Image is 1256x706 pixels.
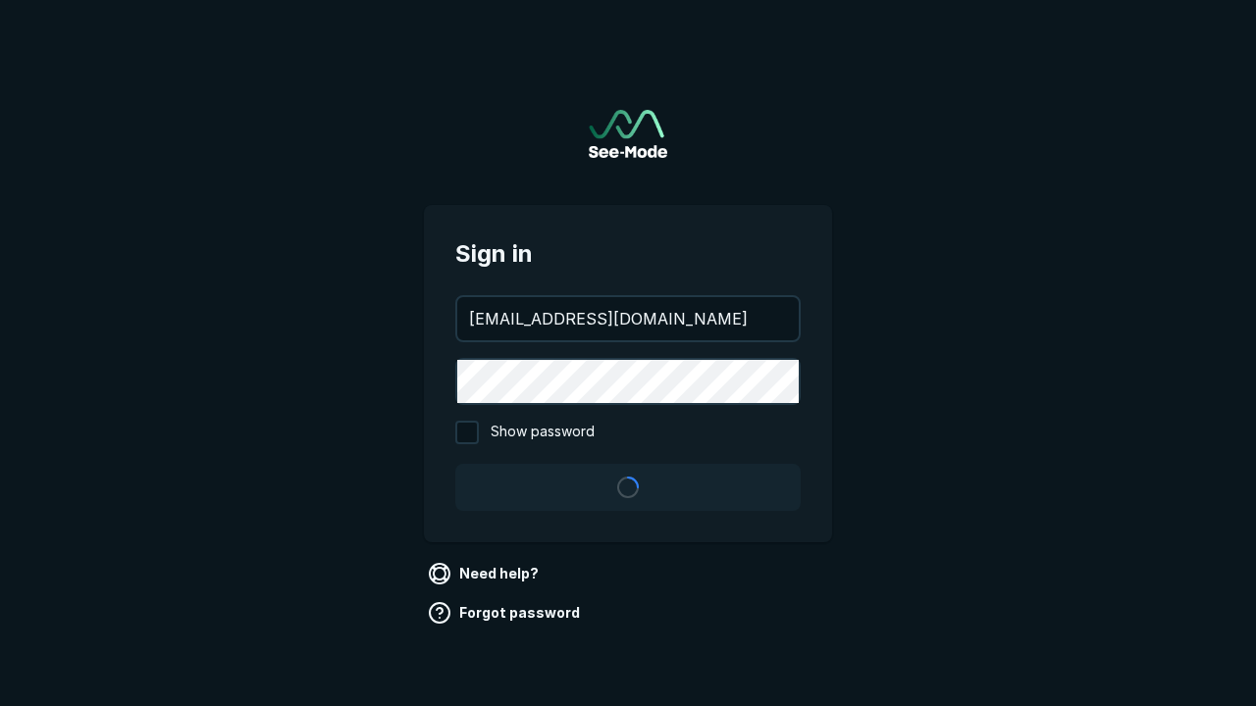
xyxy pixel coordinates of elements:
a: Need help? [424,558,547,589]
span: Show password [491,421,595,444]
input: your@email.com [457,297,799,340]
img: See-Mode Logo [589,110,667,158]
a: Forgot password [424,597,588,629]
a: Go to sign in [589,110,667,158]
span: Sign in [455,236,801,272]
